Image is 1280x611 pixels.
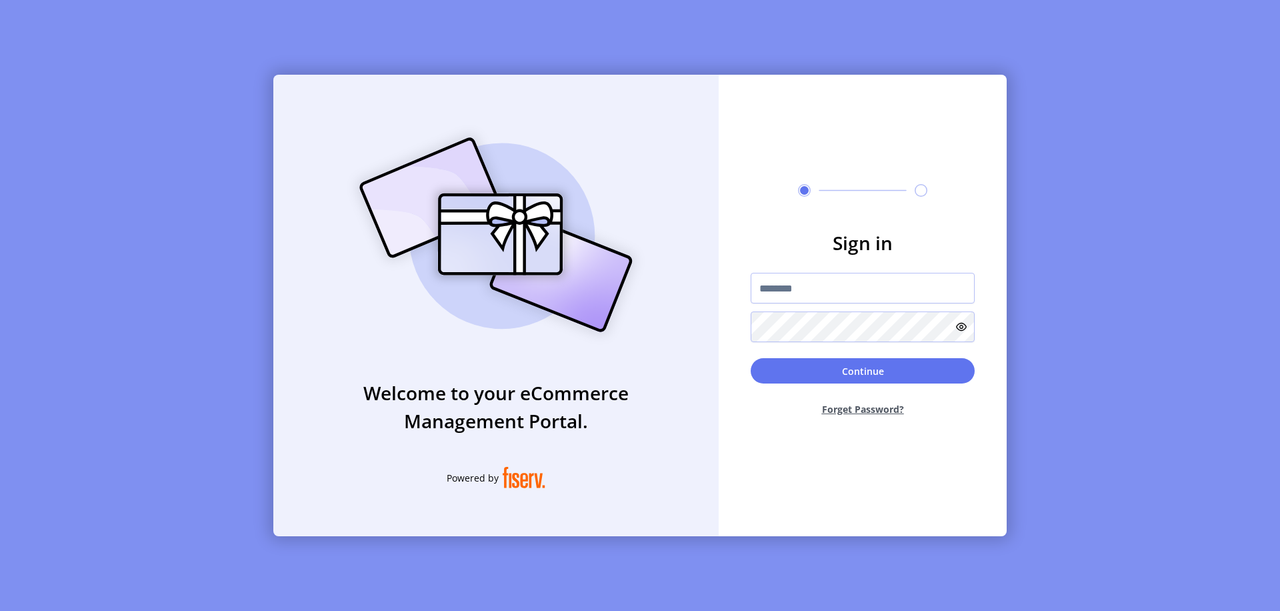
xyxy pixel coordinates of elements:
[751,229,975,257] h3: Sign in
[751,358,975,384] button: Continue
[273,379,719,435] h3: Welcome to your eCommerce Management Portal.
[447,471,499,485] span: Powered by
[751,392,975,427] button: Forget Password?
[339,123,653,347] img: card_Illustration.svg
